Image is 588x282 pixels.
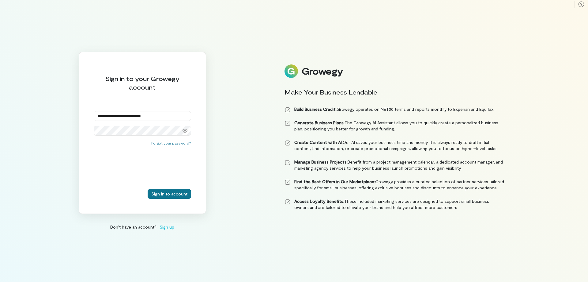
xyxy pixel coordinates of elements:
[294,179,375,184] strong: Find the Best Offers in Our Marketplace:
[285,139,504,152] li: Our AI saves your business time and money. It is always ready to draft initial content, find info...
[285,120,504,132] li: The Growegy AI Assistant allows you to quickly create a personalized business plan, positioning y...
[285,106,504,112] li: Growegy operates on NET30 terms and reports monthly to Experian and Equifax.
[79,224,206,230] div: Don’t have an account?
[294,106,337,112] strong: Build Business Credit:
[302,66,343,76] div: Growegy
[148,189,191,199] button: Sign in to account
[151,141,191,145] button: Forgot your password?
[285,198,504,211] li: These included marketing services are designed to support small business owners and are tailored ...
[285,159,504,171] li: Benefit from a project management calendar, a dedicated account manager, and marketing agency ser...
[294,140,343,145] strong: Create Content with AI:
[294,159,348,164] strong: Manage Business Projects:
[285,179,504,191] li: Growegy provides a curated selection of partner services tailored specifically for small business...
[160,224,174,230] span: Sign up
[294,120,345,125] strong: Generate Business Plans:
[294,199,344,204] strong: Access Loyalty Benefits:
[285,64,298,78] img: Logo
[285,88,504,96] div: Make Your Business Lendable
[94,74,191,91] div: Sign in to your Growegy account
